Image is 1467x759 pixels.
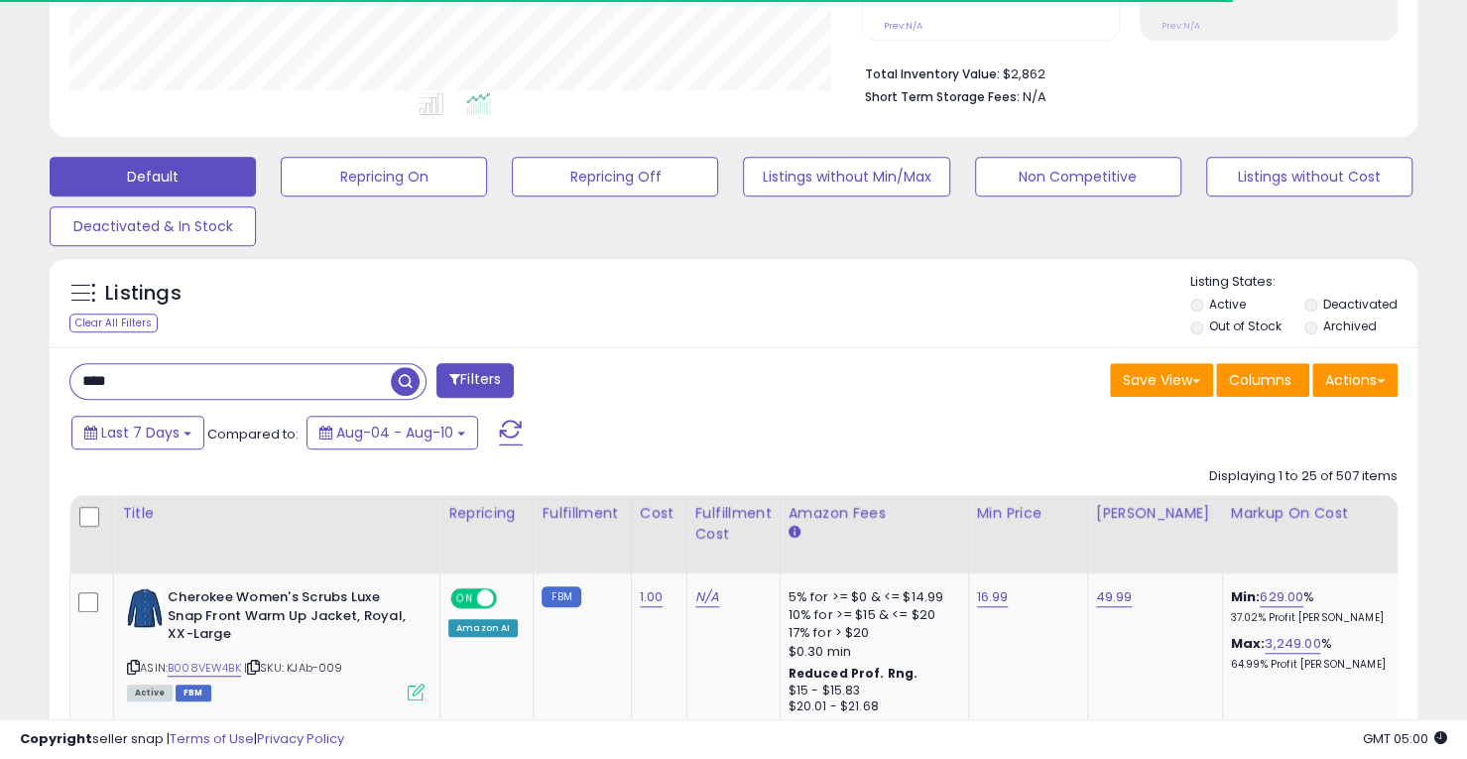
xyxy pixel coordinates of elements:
div: Min Price [977,503,1079,524]
li: $2,862 [865,61,1383,84]
div: % [1231,588,1396,625]
label: Deactivated [1323,296,1398,313]
span: ON [452,590,477,607]
div: Cost [640,503,678,524]
a: N/A [695,587,719,607]
button: Listings without Cost [1206,157,1412,196]
button: Listings without Min/Max [743,157,949,196]
div: 17% for > $20 [789,624,953,642]
div: Clear All Filters [69,314,158,332]
span: Aug-04 - Aug-10 [336,423,453,443]
button: Save View [1110,363,1213,397]
button: Actions [1312,363,1398,397]
span: OFF [494,590,526,607]
div: [PERSON_NAME] [1096,503,1214,524]
span: Compared to: [207,425,299,443]
button: Aug-04 - Aug-10 [306,416,478,449]
a: 16.99 [977,587,1009,607]
button: Default [50,157,256,196]
b: Short Term Storage Fees: [865,88,1020,105]
a: B008VEW4BK [168,660,241,677]
img: 41Dm8i3cuYL._SL40_.jpg [127,588,163,628]
b: Reduced Prof. Rng. [789,665,918,682]
label: Archived [1323,317,1377,334]
button: Repricing Off [512,157,718,196]
p: 37.02% Profit [PERSON_NAME] [1231,611,1396,625]
span: All listings currently available for purchase on Amazon [127,685,173,701]
button: Last 7 Days [71,416,204,449]
b: Max: [1231,634,1266,653]
b: Total Inventory Value: [865,65,1000,82]
p: Listing States: [1190,273,1417,292]
button: Filters [436,363,514,398]
div: Amazon Fees [789,503,960,524]
span: FBM [176,685,211,701]
button: Columns [1216,363,1309,397]
a: 49.99 [1096,587,1133,607]
h5: Listings [105,280,182,308]
div: Displaying 1 to 25 of 507 items [1209,467,1398,486]
a: 629.00 [1260,587,1303,607]
a: 3,249.00 [1265,634,1320,654]
span: Columns [1229,370,1291,390]
div: Markup on Cost [1231,503,1403,524]
small: Prev: N/A [884,20,922,32]
div: Repricing [448,503,525,524]
button: Non Competitive [975,157,1181,196]
small: FBM [542,586,580,607]
label: Active [1209,296,1246,313]
b: Cherokee Women's Scrubs Luxe Snap Front Warm Up Jacket, Royal, XX-Large [168,588,409,649]
div: ASIN: [127,588,425,698]
span: 2025-08-18 05:00 GMT [1363,729,1447,748]
div: Title [122,503,431,524]
div: 10% for >= $15 & <= $20 [789,606,953,624]
div: Amazon AI [448,619,518,637]
label: Out of Stock [1209,317,1282,334]
b: Min: [1231,587,1261,606]
div: 5% for >= $0 & <= $14.99 [789,588,953,606]
th: The percentage added to the cost of goods (COGS) that forms the calculator for Min & Max prices. [1222,495,1410,573]
small: Prev: N/A [1161,20,1200,32]
span: N/A [1023,87,1046,106]
span: Last 7 Days [101,423,180,443]
div: seller snap | | [20,730,344,749]
div: $20.01 - $21.68 [789,698,953,715]
button: Deactivated & In Stock [50,206,256,246]
div: $15 - $15.83 [789,683,953,699]
div: $0.30 min [789,643,953,661]
span: | SKU: KJAb-009 [244,660,343,676]
div: Fulfillment [542,503,622,524]
div: Fulfillment Cost [695,503,772,545]
small: Amazon Fees. [789,524,800,542]
a: Privacy Policy [257,729,344,748]
a: Terms of Use [170,729,254,748]
div: % [1231,635,1396,672]
strong: Copyright [20,729,92,748]
button: Repricing On [281,157,487,196]
p: 64.99% Profit [PERSON_NAME] [1231,658,1396,672]
a: 1.00 [640,587,664,607]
